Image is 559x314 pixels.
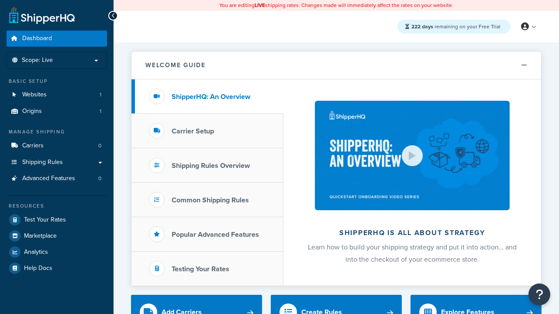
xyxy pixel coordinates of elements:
[22,57,53,64] span: Scope: Live
[7,103,107,119] li: Origins
[7,87,107,103] li: Websites
[145,62,206,68] h2: Welcome Guide
[7,202,107,210] div: Resources
[308,242,517,264] span: Learn how to build your shipping strategy and put it into action… and into the checkout of your e...
[131,51,541,79] button: Welcome Guide
[22,35,52,42] span: Dashboard
[7,260,107,276] a: Help Docs
[22,142,44,150] span: Carriers
[7,87,107,103] a: Websites1
[98,142,101,150] span: 0
[7,31,107,47] a: Dashboard
[7,78,107,85] div: Basic Setup
[100,108,101,115] span: 1
[7,103,107,119] a: Origins1
[307,229,518,237] h2: ShipperHQ is all about strategy
[172,127,214,135] h3: Carrier Setup
[7,128,107,136] div: Manage Shipping
[22,108,42,115] span: Origins
[24,265,52,272] span: Help Docs
[24,249,48,256] span: Analytics
[7,138,107,154] li: Carriers
[7,212,107,228] a: Test Your Rates
[7,228,107,244] a: Marketplace
[22,175,75,182] span: Advanced Features
[7,171,107,187] li: Advanced Features
[172,231,259,239] h3: Popular Advanced Features
[98,175,101,182] span: 0
[7,154,107,171] a: Shipping Rules
[411,23,433,31] strong: 222 days
[411,23,500,31] span: remaining on your Free Trial
[7,244,107,260] a: Analytics
[24,216,66,224] span: Test Your Rates
[315,101,510,210] img: ShipperHQ is all about strategy
[22,159,63,166] span: Shipping Rules
[255,1,265,9] b: LIVE
[172,196,249,204] h3: Common Shipping Rules
[100,91,101,99] span: 1
[172,265,229,273] h3: Testing Your Rates
[24,232,57,240] span: Marketplace
[7,171,107,187] a: Advanced Features0
[7,138,107,154] a: Carriers0
[22,91,47,99] span: Websites
[528,283,550,305] button: Open Resource Center
[172,93,250,101] h3: ShipperHQ: An Overview
[172,162,250,170] h3: Shipping Rules Overview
